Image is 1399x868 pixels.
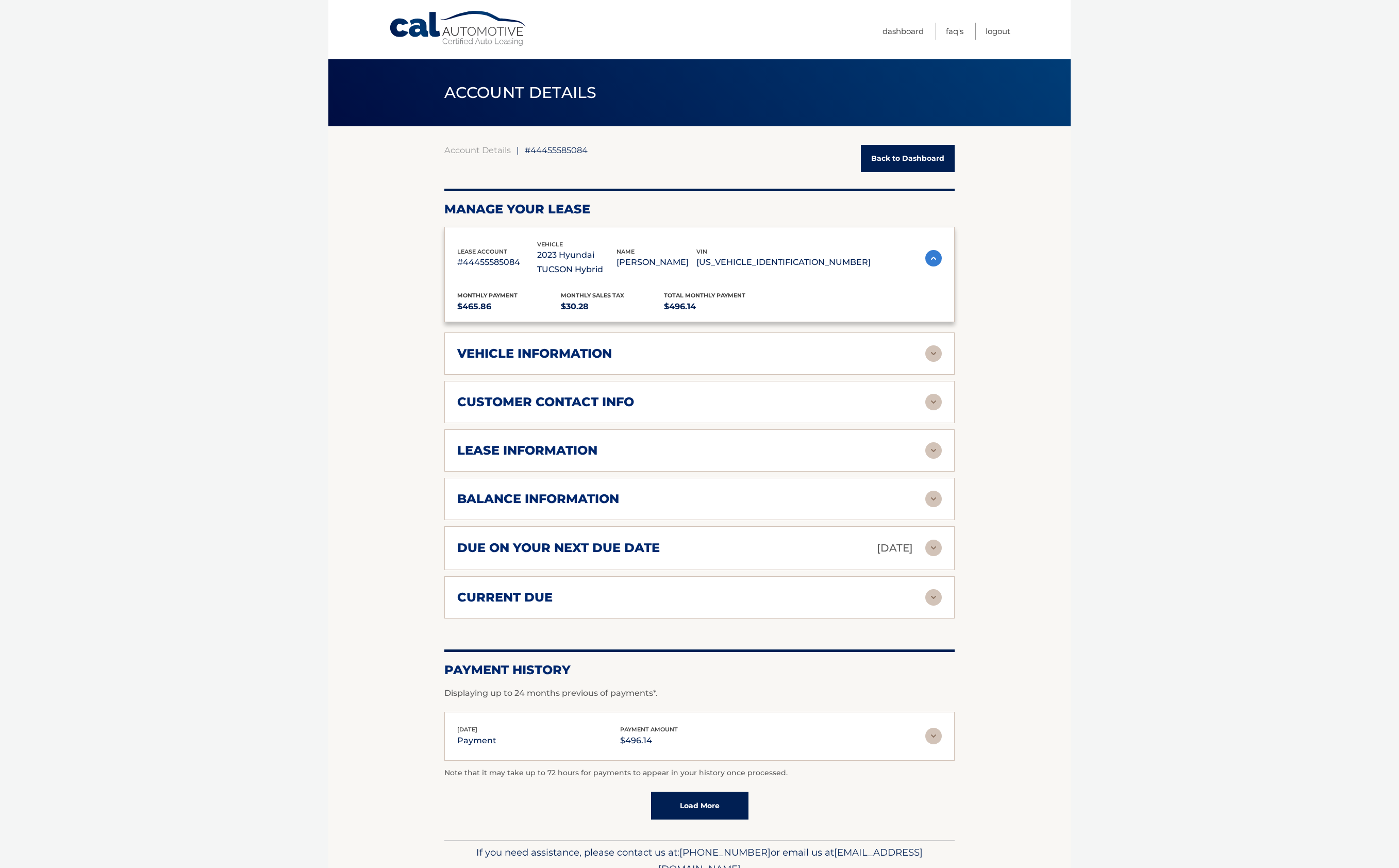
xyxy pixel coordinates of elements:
span: lease account [457,248,507,255]
span: payment amount [620,726,678,733]
p: [PERSON_NAME] [617,255,696,270]
span: | [517,145,519,155]
img: accordion-active.svg [925,250,942,266]
span: [DATE] [457,726,477,733]
img: accordion-rest.svg [925,442,942,459]
p: 2023 Hyundai TUCSON Hybrid [537,248,617,277]
a: Cal Automotive [389,10,528,47]
span: vin [696,248,707,255]
p: payment [457,733,496,748]
img: accordion-rest.svg [925,589,942,606]
p: $496.14 [664,299,768,314]
img: accordion-rest.svg [925,394,942,410]
p: #44455585084 [457,255,537,270]
h2: due on your next due date [457,540,660,556]
h2: lease information [457,443,597,458]
span: [PHONE_NUMBER] [679,846,771,858]
h2: Manage Your Lease [444,202,955,217]
p: [US_VEHICLE_IDENTIFICATION_NUMBER] [696,255,871,270]
p: $30.28 [561,299,664,314]
p: Note that it may take up to 72 hours for payments to appear in your history once processed. [444,767,955,779]
p: $496.14 [620,733,678,748]
span: name [617,248,635,255]
h2: Payment History [444,662,955,678]
h2: customer contact info [457,394,634,410]
p: [DATE] [877,539,913,557]
img: accordion-rest.svg [925,540,942,556]
span: Monthly Payment [457,292,518,299]
img: accordion-rest.svg [925,728,942,744]
p: $465.86 [457,299,561,314]
span: Monthly sales Tax [561,292,624,299]
a: Dashboard [882,23,924,40]
img: accordion-rest.svg [925,345,942,362]
h2: balance information [457,491,619,507]
a: Account Details [444,145,511,155]
img: accordion-rest.svg [925,491,942,507]
p: Displaying up to 24 months previous of payments*. [444,687,955,699]
h2: vehicle information [457,346,612,361]
span: #44455585084 [525,145,588,155]
h2: current due [457,590,553,605]
span: Total Monthly Payment [664,292,745,299]
a: FAQ's [946,23,963,40]
a: Load More [651,792,748,820]
span: vehicle [537,241,563,248]
span: ACCOUNT DETAILS [444,83,597,102]
a: Logout [986,23,1010,40]
a: Back to Dashboard [861,145,955,172]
